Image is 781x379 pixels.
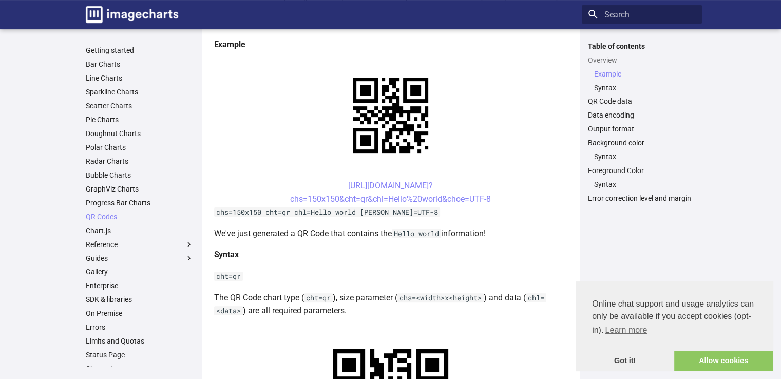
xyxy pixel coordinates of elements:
a: On Premise [86,309,194,318]
a: Output format [588,124,696,134]
a: dismiss cookie message [576,351,674,371]
a: Limits and Quotas [86,336,194,346]
a: Syntax [594,152,696,161]
p: The QR Code chart type ( ), size parameter ( ) and data ( ) are all required parameters. [214,291,567,317]
a: Overview [588,55,696,65]
code: chs=<width>x<height> [397,293,484,302]
a: Bar Charts [86,60,194,69]
label: Table of contents [582,42,702,51]
p: We've just generated a QR Code that contains the information! [214,227,567,240]
a: QR Code data [588,97,696,106]
a: [URL][DOMAIN_NAME]?chs=150x150&cht=qr&chl=Hello%20world&choe=UTF-8 [290,181,491,204]
img: logo [86,6,178,23]
a: Line Charts [86,73,194,83]
span: Online chat support and usage analytics can only be available if you accept cookies (opt-in). [592,298,756,338]
a: Enterprise [86,281,194,290]
a: Sparkline Charts [86,87,194,97]
a: Status Page [86,350,194,359]
code: Hello world [392,229,441,238]
a: Syntax [594,180,696,189]
a: Background color [588,138,696,147]
h4: Syntax [214,248,567,261]
label: Reference [86,240,194,249]
a: Foreground Color [588,166,696,175]
a: Scatter Charts [86,101,194,110]
code: chs=150x150 cht=qr chl=Hello world [PERSON_NAME]=UTF-8 [214,207,440,217]
a: Progress Bar Charts [86,198,194,207]
a: SDK & libraries [86,295,194,304]
nav: Overview [588,69,696,92]
a: Getting started [86,46,194,55]
a: allow cookies [674,351,773,371]
a: Error correction level and margin [588,194,696,203]
a: Pie Charts [86,115,194,124]
img: chart [335,60,446,171]
a: QR Codes [86,212,194,221]
a: Doughnut Charts [86,129,194,138]
a: Syntax [594,83,696,92]
h4: Example [214,38,567,51]
a: Gallery [86,267,194,276]
label: Guides [86,254,194,263]
a: Radar Charts [86,157,194,166]
a: Example [594,69,696,79]
a: learn more about cookies [603,323,649,338]
nav: Foreground Color [588,180,696,189]
code: cht=qr [304,293,333,302]
a: Chart.js [86,226,194,235]
div: cookieconsent [576,281,773,371]
code: cht=qr [214,272,243,281]
a: Image-Charts documentation [82,2,182,27]
a: Polar Charts [86,143,194,152]
a: Errors [86,323,194,332]
a: Changelog [86,364,194,373]
a: GraphViz Charts [86,184,194,194]
nav: Table of contents [582,42,702,203]
a: Bubble Charts [86,170,194,180]
nav: Background color [588,152,696,161]
a: Data encoding [588,110,696,120]
input: Search [582,5,702,24]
